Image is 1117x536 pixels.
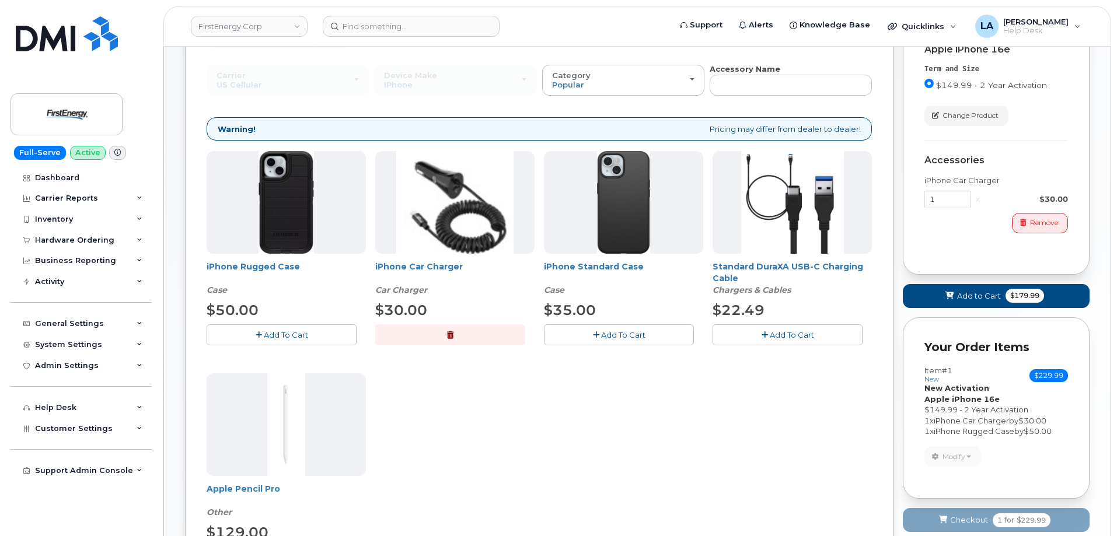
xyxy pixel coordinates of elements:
[601,330,645,339] span: Add To Cart
[207,285,227,295] em: Case
[924,79,934,88] input: $149.99 - 2 Year Activation
[943,451,965,462] span: Modify
[207,484,280,494] a: Apple Pencil Pro
[544,261,703,296] div: iPhone Standard Case
[731,13,781,37] a: Alerts
[207,483,366,518] div: Apple Pencil Pro
[375,285,427,295] em: Car Charger
[781,13,878,37] a: Knowledge Base
[934,416,1009,425] span: iPhone Car Charger
[713,261,863,283] a: Standard DuraXA USB-C Charging Cable
[264,330,308,339] span: Add To Cart
[770,330,814,339] span: Add To Cart
[924,375,939,383] small: new
[544,302,596,318] span: $35.00
[980,19,993,33] span: LA
[924,394,1000,404] strong: Apple iPhone 16e
[690,19,722,31] span: Support
[924,155,1068,166] div: Accessories
[1066,485,1108,527] iframe: Messenger Launcher
[1017,515,1046,526] span: $229.99
[207,261,300,272] a: iPhone Rugged Case
[375,261,463,272] a: iPhone Car Charger
[713,324,863,345] button: Add To Cart
[936,80,1047,90] span: $149.99 - 2 Year Activation
[207,261,366,296] div: iPhone Rugged Case
[942,366,952,375] span: #1
[1030,218,1058,228] span: Remove
[924,175,1068,186] div: iPhone Car Charger
[259,151,314,254] img: Defender.jpg
[542,65,704,95] button: Category Popular
[323,16,500,37] input: Find something...
[943,110,999,121] span: Change Product
[957,290,1001,302] span: Add to Cart
[713,261,872,296] div: Standard DuraXA USB-C Charging Cable
[967,15,1089,38] div: Lanette Aparicio
[1003,17,1069,26] span: [PERSON_NAME]
[207,507,232,517] em: Other
[1029,369,1068,382] span: $229.99
[672,13,731,37] a: Support
[749,19,773,31] span: Alerts
[924,383,989,393] strong: New Activation
[544,324,694,345] button: Add To Cart
[1006,289,1044,303] span: $179.99
[997,515,1002,526] span: 1
[934,426,1014,436] span: iPhone Rugged Case
[218,124,256,135] strong: Warning!
[800,19,870,31] span: Knowledge Base
[924,426,1068,437] div: x by
[879,15,965,38] div: Quicklinks
[1003,26,1069,36] span: Help Desk
[713,285,791,295] em: Chargers & Cables
[597,151,650,254] img: Symmetry.jpg
[971,194,985,205] div: x
[1002,515,1017,526] span: for
[924,404,1068,415] div: $149.99 - 2 Year Activation
[924,416,930,425] span: 1
[924,446,981,467] button: Modify
[267,373,305,476] img: PencilPro.jpg
[552,71,591,80] span: Category
[924,415,1068,426] div: x by
[950,514,988,526] span: Checkout
[924,339,1068,356] p: Your Order Items
[924,426,930,436] span: 1
[903,508,1090,532] button: Checkout 1 for $229.99
[544,261,644,272] a: iPhone Standard Case
[375,261,535,296] div: iPhone Car Charger
[207,324,357,345] button: Add To Cart
[924,44,1068,55] div: Apple iPhone 16e
[713,302,765,318] span: $22.49
[1024,426,1052,436] span: $50.00
[741,151,844,254] img: ChargeCable.jpg
[924,106,1008,126] button: Change Product
[903,284,1090,308] button: Add to Cart $179.99
[924,366,952,383] h3: Item
[207,302,259,318] span: $50.00
[191,16,308,37] a: FirstEnergy Corp
[544,285,564,295] em: Case
[902,22,944,31] span: Quicklinks
[396,151,514,254] img: iphonesecg.jpg
[985,194,1068,205] div: $30.00
[710,64,780,73] strong: Accessory Name
[552,80,584,89] span: Popular
[207,117,872,141] div: Pricing may differ from dealer to dealer!
[1012,213,1068,233] button: Remove
[1018,416,1046,425] span: $30.00
[375,302,427,318] span: $30.00
[924,64,1068,74] div: Term and Size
